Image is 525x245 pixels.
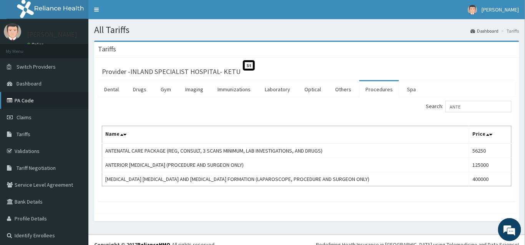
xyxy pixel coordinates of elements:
[469,143,512,158] td: 56250
[468,5,477,15] img: User Image
[27,31,77,38] p: [PERSON_NAME]
[17,80,42,87] span: Dashboard
[127,81,153,97] a: Drugs
[126,4,145,22] div: Minimize live chat window
[102,126,469,144] th: Name
[359,81,399,97] a: Procedures
[102,68,241,75] h3: Provider - INLAND SPECIALIST HOSPITAL- KETU
[469,126,512,144] th: Price
[17,63,56,70] span: Switch Providers
[4,163,146,190] textarea: Type your message and hit 'Enter'
[40,43,129,53] div: Chat with us now
[155,81,177,97] a: Gym
[98,81,125,97] a: Dental
[4,23,21,40] img: User Image
[401,81,422,97] a: Spa
[179,81,209,97] a: Imaging
[45,74,106,151] span: We're online!
[17,114,32,121] span: Claims
[426,101,512,112] label: Search:
[470,28,499,34] a: Dashboard
[469,172,512,186] td: 400000
[211,81,257,97] a: Immunizations
[17,131,30,138] span: Tariffs
[102,143,469,158] td: ANTENATAL CARE PACKAGE (REG, CONSULT, 3 SCANS MINIMUM, LAB INVESTIGATIONS, AND DRUGS)
[17,164,56,171] span: Tariff Negotiation
[102,172,469,186] td: [MEDICAL_DATA] [MEDICAL_DATA] AND [MEDICAL_DATA] FORMATION (LAPAROSCOPE, PROCEDURE AND SURGEON ONLY)
[469,158,512,172] td: 125000
[329,81,357,97] a: Others
[445,101,512,112] input: Search:
[482,6,519,13] span: [PERSON_NAME]
[500,28,519,34] li: Tariffs
[98,46,116,53] h3: Tariffs
[102,158,469,172] td: ANTERIOR [MEDICAL_DATA] (PROCEDURE AND SURGEON ONLY)
[243,60,255,71] span: St
[94,25,519,35] h1: All Tariffs
[14,38,31,58] img: d_794563401_company_1708531726252_794563401
[298,81,327,97] a: Optical
[27,42,45,47] a: Online
[259,81,296,97] a: Laboratory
